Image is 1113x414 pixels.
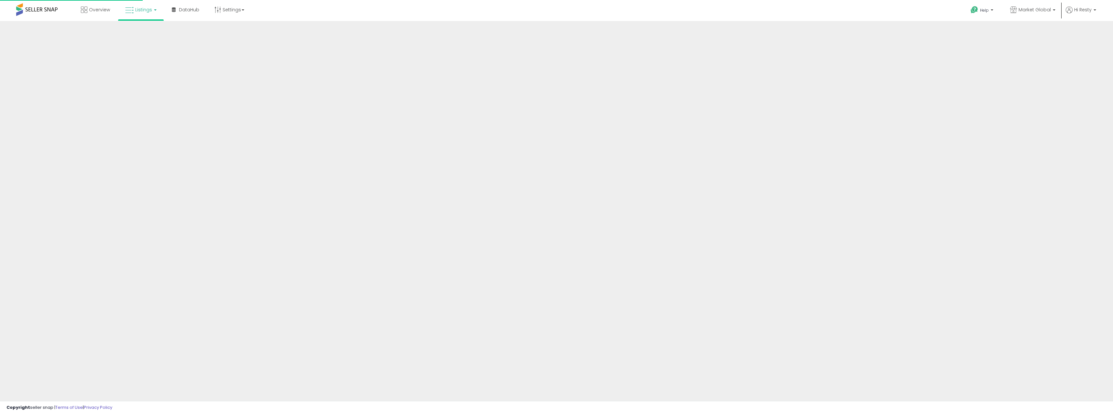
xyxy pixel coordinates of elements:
span: DataHub [179,6,199,13]
a: Help [965,1,1000,21]
span: Listings [135,6,152,13]
span: Market Global [1019,6,1051,13]
a: Hi Resty [1066,6,1096,21]
span: Help [980,7,989,13]
span: Hi Resty [1074,6,1092,13]
span: Overview [89,6,110,13]
i: Get Help [970,6,978,14]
